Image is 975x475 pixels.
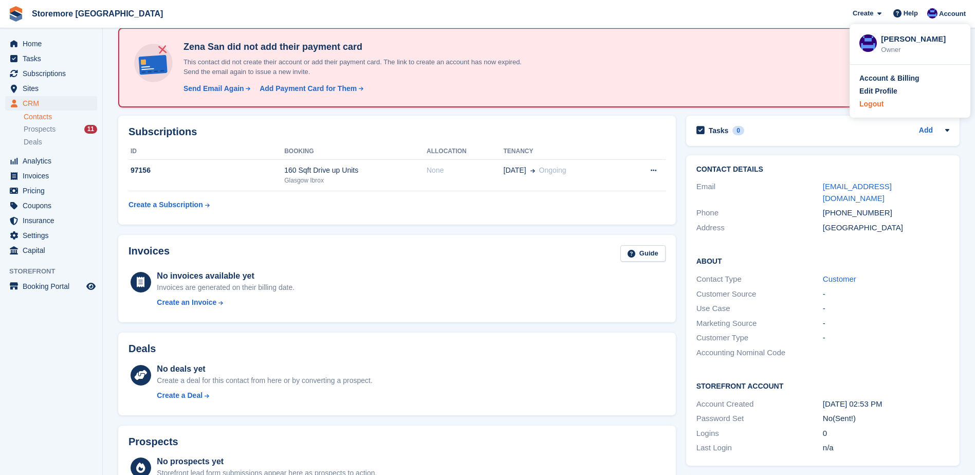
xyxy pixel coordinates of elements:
a: Add [919,125,933,137]
span: Subscriptions [23,66,84,81]
div: [DATE] 02:53 PM [823,398,949,410]
div: Edit Profile [859,86,897,97]
a: Add Payment Card for Them [255,83,364,94]
div: Account & Billing [859,73,919,84]
a: Create a Subscription [128,195,210,214]
a: Storemore [GEOGRAPHIC_DATA] [28,5,167,22]
div: - [823,303,949,315]
span: Analytics [23,154,84,168]
a: menu [5,198,97,213]
a: menu [5,184,97,198]
a: menu [5,81,97,96]
a: menu [5,213,97,228]
div: Accounting Nominal Code [696,347,823,359]
a: menu [5,36,97,51]
h2: Tasks [709,126,729,135]
th: Booking [284,143,427,160]
p: This contact did not create their account or add their payment card. The link to create an accoun... [179,57,539,77]
a: menu [5,51,97,66]
th: Tenancy [504,143,624,160]
a: Prospects 11 [24,124,97,135]
div: Customer Type [696,332,823,344]
span: Tasks [23,51,84,66]
th: Allocation [427,143,504,160]
div: No invoices available yet [157,270,295,282]
div: 97156 [128,165,284,176]
div: Owner [881,45,961,55]
img: no-card-linked-e7822e413c904bf8b177c4d89f31251c4716f9871600ec3ca5bfc59e148c83f4.svg [132,41,175,85]
div: Create a Subscription [128,199,203,210]
div: Create a Deal [157,390,203,401]
h4: Zena San did not add their payment card [179,41,539,53]
th: ID [128,143,284,160]
span: CRM [23,96,84,111]
div: - [823,288,949,300]
div: - [823,332,949,344]
a: Account & Billing [859,73,961,84]
a: menu [5,96,97,111]
a: Deals [24,137,97,148]
a: menu [5,279,97,294]
a: menu [5,169,97,183]
a: Customer [823,275,856,283]
span: [DATE] [504,165,526,176]
span: Coupons [23,198,84,213]
div: Address [696,222,823,234]
a: menu [5,243,97,258]
a: menu [5,154,97,168]
div: No [823,413,949,425]
div: Create a deal for this contact from here or by converting a prospect. [157,375,372,386]
h2: Storefront Account [696,380,949,391]
span: Insurance [23,213,84,228]
h2: Contact Details [696,166,949,174]
div: Contact Type [696,273,823,285]
span: Deals [24,137,42,147]
h2: Deals [128,343,156,355]
span: Account [939,9,966,19]
span: Storefront [9,266,102,277]
div: Logins [696,428,823,440]
h2: Invoices [128,245,170,262]
h2: About [696,255,949,266]
h2: Subscriptions [128,126,666,138]
span: Sites [23,81,84,96]
a: Guide [620,245,666,262]
div: [PHONE_NUMBER] [823,207,949,219]
div: 11 [84,125,97,134]
div: Create an Invoice [157,297,216,308]
span: Prospects [24,124,56,134]
a: [EMAIL_ADDRESS][DOMAIN_NAME] [823,182,892,203]
span: Pricing [23,184,84,198]
div: None [427,165,504,176]
span: Ongoing [539,166,566,174]
div: [GEOGRAPHIC_DATA] [823,222,949,234]
a: Create an Invoice [157,297,295,308]
span: Booking Portal [23,279,84,294]
div: No prospects yet [157,455,377,468]
div: Customer Source [696,288,823,300]
div: Logout [859,99,884,109]
span: (Sent!) [833,414,856,423]
a: menu [5,228,97,243]
div: Send Email Again [183,83,244,94]
a: Preview store [85,280,97,293]
div: 0 [732,126,744,135]
div: 0 [823,428,949,440]
div: n/a [823,442,949,454]
div: Last Login [696,442,823,454]
span: Home [23,36,84,51]
a: Logout [859,99,961,109]
a: menu [5,66,97,81]
img: Angela [859,34,877,52]
span: Capital [23,243,84,258]
h2: Prospects [128,436,178,448]
span: Invoices [23,169,84,183]
div: - [823,318,949,330]
div: Phone [696,207,823,219]
div: 160 Sqft Drive up Units [284,165,427,176]
div: Account Created [696,398,823,410]
div: Password Set [696,413,823,425]
div: Email [696,181,823,204]
div: Glasgow Ibrox [284,176,427,185]
img: Angela [927,8,937,19]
